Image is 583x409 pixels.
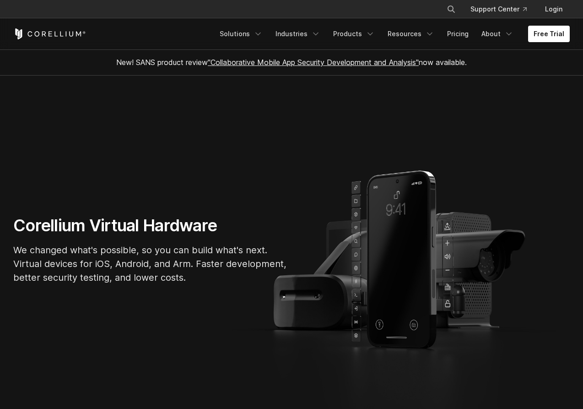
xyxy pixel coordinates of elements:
[214,26,268,42] a: Solutions
[208,58,419,67] a: "Collaborative Mobile App Security Development and Analysis"
[13,215,288,236] h1: Corellium Virtual Hardware
[13,28,86,39] a: Corellium Home
[214,26,570,42] div: Navigation Menu
[476,26,519,42] a: About
[270,26,326,42] a: Industries
[13,243,288,284] p: We changed what's possible, so you can build what's next. Virtual devices for iOS, Android, and A...
[382,26,440,42] a: Resources
[116,58,467,67] span: New! SANS product review now available.
[328,26,380,42] a: Products
[436,1,570,17] div: Navigation Menu
[538,1,570,17] a: Login
[443,1,459,17] button: Search
[528,26,570,42] a: Free Trial
[442,26,474,42] a: Pricing
[463,1,534,17] a: Support Center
